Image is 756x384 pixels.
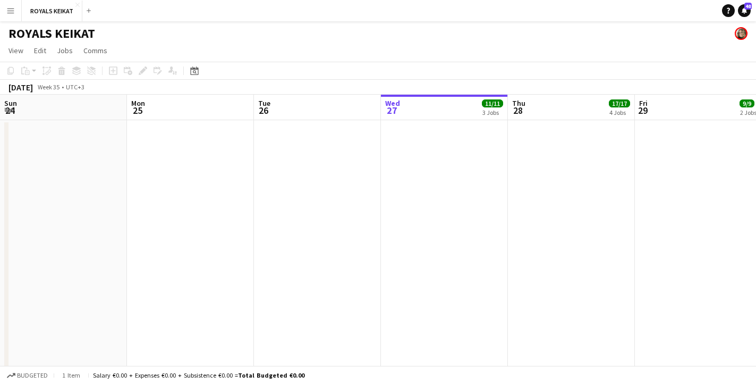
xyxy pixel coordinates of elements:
div: UTC+3 [66,83,84,91]
div: Salary €0.00 + Expenses €0.00 + Subsistence €0.00 = [93,371,304,379]
span: Wed [385,98,400,108]
div: 3 Jobs [482,108,503,116]
button: Budgeted [5,370,49,381]
span: Comms [83,46,107,55]
span: Tue [258,98,270,108]
a: Comms [79,44,112,57]
span: 26 [257,104,270,116]
a: Jobs [53,44,77,57]
span: Jobs [57,46,73,55]
span: 17/17 [609,99,630,107]
span: Week 35 [35,83,62,91]
span: 24 [3,104,17,116]
app-user-avatar: Pauliina Aalto [735,27,747,40]
span: 28 [511,104,525,116]
span: 1 item [58,371,84,379]
span: Mon [131,98,145,108]
span: Edit [34,46,46,55]
span: 29 [638,104,648,116]
span: 9/9 [740,99,754,107]
span: 48 [744,3,752,10]
span: Fri [639,98,648,108]
span: 11/11 [482,99,503,107]
span: Sun [4,98,17,108]
span: Budgeted [17,372,48,379]
span: View [9,46,23,55]
span: Thu [512,98,525,108]
span: 27 [384,104,400,116]
div: 4 Jobs [609,108,630,116]
button: ROYALS KEIKAT [22,1,82,21]
a: Edit [30,44,50,57]
h1: ROYALS KEIKAT [9,26,95,41]
span: Total Budgeted €0.00 [238,371,304,379]
a: 48 [738,4,751,17]
span: 25 [130,104,145,116]
a: View [4,44,28,57]
div: [DATE] [9,82,33,93]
